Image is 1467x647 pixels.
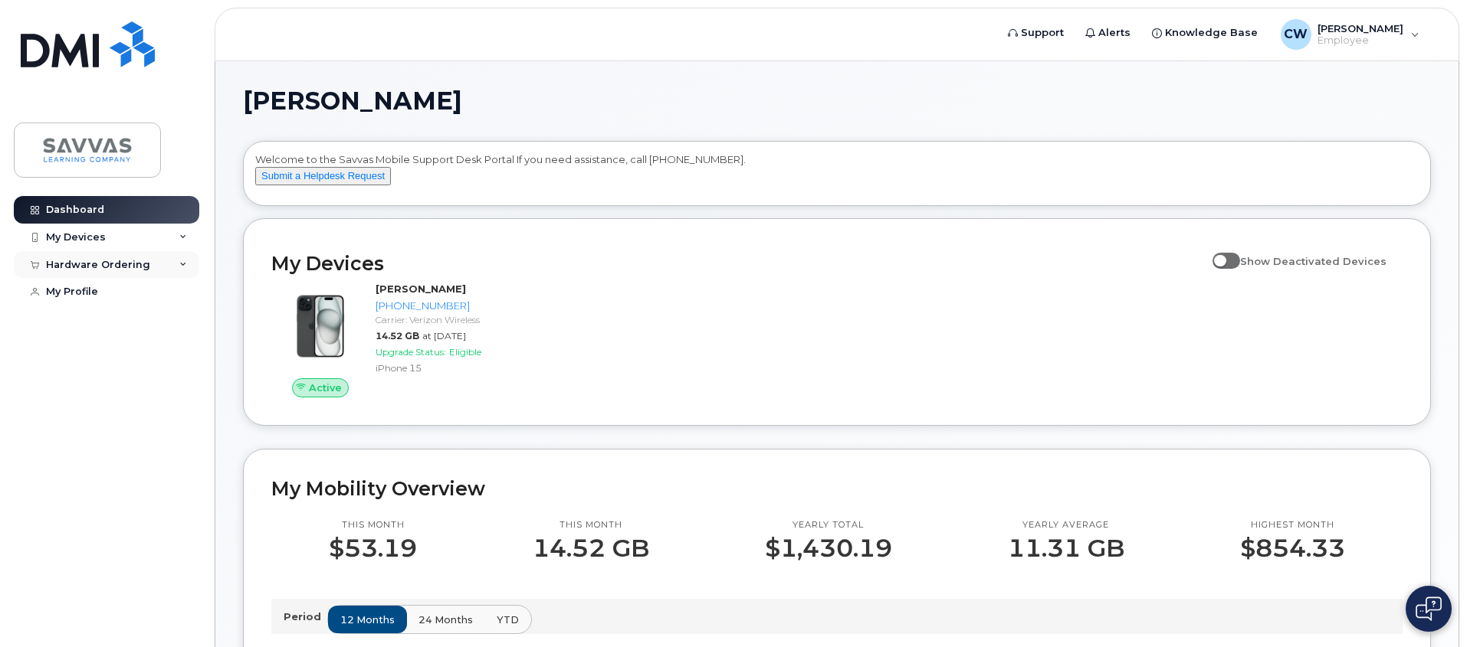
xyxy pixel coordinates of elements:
span: Show Deactivated Devices [1240,255,1387,267]
p: $854.33 [1240,534,1345,562]
p: Yearly total [765,519,892,531]
span: Active [309,381,342,395]
span: Eligible [449,346,481,358]
p: This month [533,519,649,531]
div: Welcome to the Savvas Mobile Support Desk Portal If you need assistance, call [PHONE_NUMBER]. [255,152,1419,200]
a: Submit a Helpdesk Request [255,169,391,181]
input: Show Deactivated Devices [1213,247,1225,259]
a: Active[PERSON_NAME][PHONE_NUMBER]Carrier: Verizon Wireless14.52 GBat [DATE]Upgrade Status:Eligibl... [271,282,540,398]
div: [PHONE_NUMBER] [376,299,534,313]
div: Carrier: Verizon Wireless [376,313,534,326]
p: Yearly average [1008,519,1124,531]
img: iPhone_15_Black.png [284,289,357,363]
p: 14.52 GB [533,534,649,562]
strong: [PERSON_NAME] [376,283,466,295]
span: YTD [497,613,519,627]
p: This month [329,519,417,531]
p: Period [284,609,327,624]
span: 24 months [418,613,473,627]
p: $53.19 [329,534,417,562]
h2: My Mobility Overview [271,477,1403,500]
span: at [DATE] [422,330,466,341]
span: 14.52 GB [376,330,419,341]
h2: My Devices [271,252,1205,275]
p: $1,430.19 [765,534,892,562]
span: [PERSON_NAME] [243,90,462,113]
img: Open chat [1416,596,1442,621]
button: Submit a Helpdesk Request [255,167,391,186]
p: Highest month [1240,519,1345,531]
p: 11.31 GB [1008,534,1124,562]
span: Upgrade Status: [376,346,446,358]
div: iPhone 15 [376,361,534,374]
